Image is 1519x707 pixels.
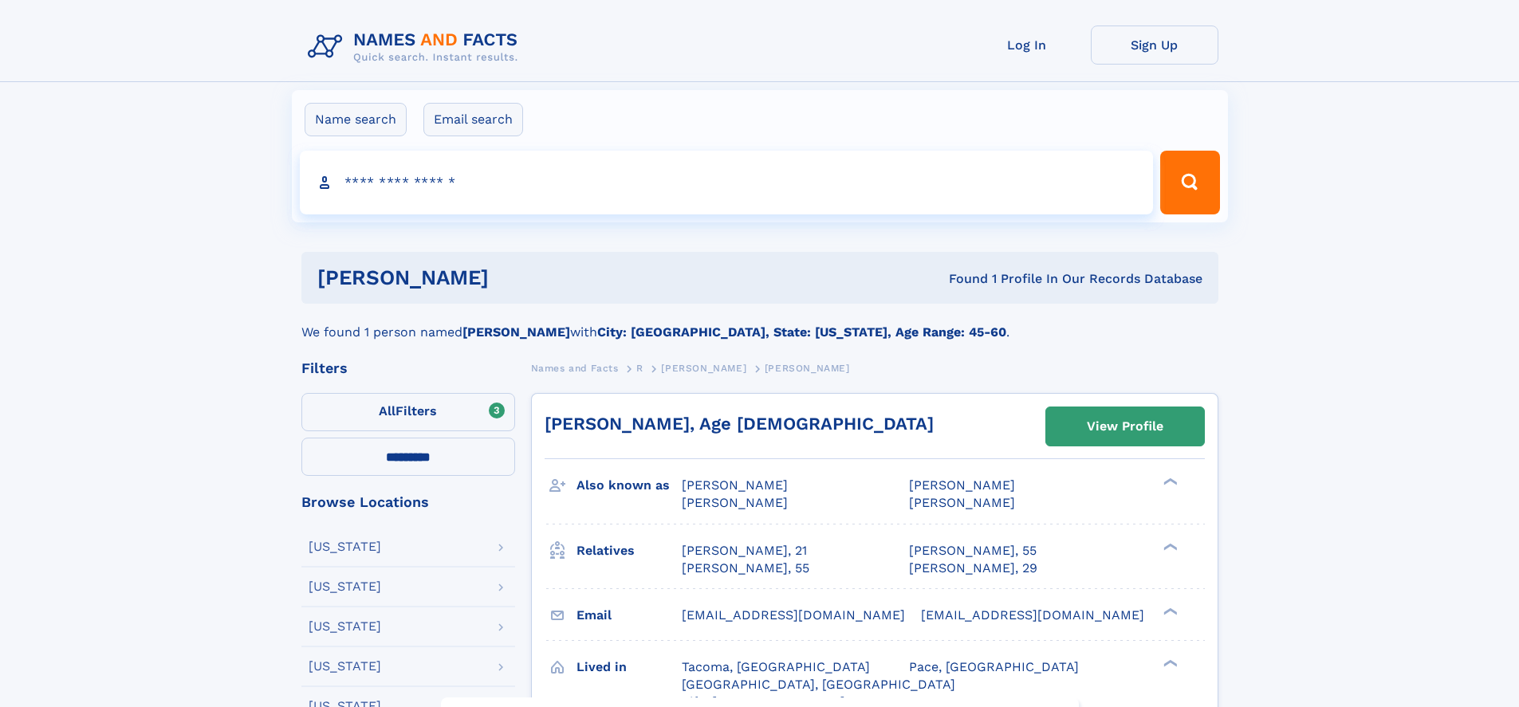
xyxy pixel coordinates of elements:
div: Found 1 Profile In Our Records Database [718,270,1202,288]
label: Filters [301,393,515,431]
a: [PERSON_NAME] [661,358,746,378]
h3: Also known as [577,472,682,499]
h3: Relatives [577,537,682,564]
b: City: [GEOGRAPHIC_DATA], State: [US_STATE], Age Range: 45-60 [597,324,1006,340]
label: Name search [305,103,407,136]
label: Email search [423,103,523,136]
span: Pace, [GEOGRAPHIC_DATA] [909,659,1079,674]
span: [PERSON_NAME] [682,477,788,493]
a: [PERSON_NAME], Age [DEMOGRAPHIC_DATA] [545,414,934,434]
h3: Lived in [577,654,682,681]
a: [PERSON_NAME], 55 [909,542,1037,560]
div: ❯ [1159,477,1179,487]
div: ❯ [1159,606,1179,616]
span: [PERSON_NAME] [682,495,788,510]
a: View Profile [1046,407,1204,446]
div: We found 1 person named with . [301,304,1218,342]
span: [PERSON_NAME] [661,363,746,374]
div: ❯ [1159,541,1179,552]
h1: [PERSON_NAME] [317,268,719,288]
a: [PERSON_NAME], 21 [682,542,807,560]
a: [PERSON_NAME], 29 [909,560,1037,577]
span: [EMAIL_ADDRESS][DOMAIN_NAME] [682,607,905,623]
div: [US_STATE] [309,660,381,673]
span: [EMAIL_ADDRESS][DOMAIN_NAME] [921,607,1144,623]
div: ❯ [1159,658,1179,668]
a: R [636,358,643,378]
h3: Email [577,602,682,629]
span: All [379,403,395,418]
span: [PERSON_NAME] [765,363,850,374]
div: [US_STATE] [309,540,381,553]
div: Filters [301,361,515,375]
input: search input [300,151,1154,214]
span: R [636,363,643,374]
a: Log In [963,26,1091,65]
a: Names and Facts [531,358,619,378]
span: Tacoma, [GEOGRAPHIC_DATA] [682,659,870,674]
img: Logo Names and Facts [301,26,531,69]
a: [PERSON_NAME], 55 [682,560,809,577]
div: [US_STATE] [309,580,381,593]
span: [PERSON_NAME] [909,495,1015,510]
div: View Profile [1087,408,1163,445]
span: [PERSON_NAME] [909,477,1015,493]
span: [GEOGRAPHIC_DATA], [GEOGRAPHIC_DATA] [682,677,955,692]
div: Browse Locations [301,495,515,509]
div: [US_STATE] [309,620,381,633]
b: [PERSON_NAME] [462,324,570,340]
a: Sign Up [1091,26,1218,65]
button: Search Button [1160,151,1219,214]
